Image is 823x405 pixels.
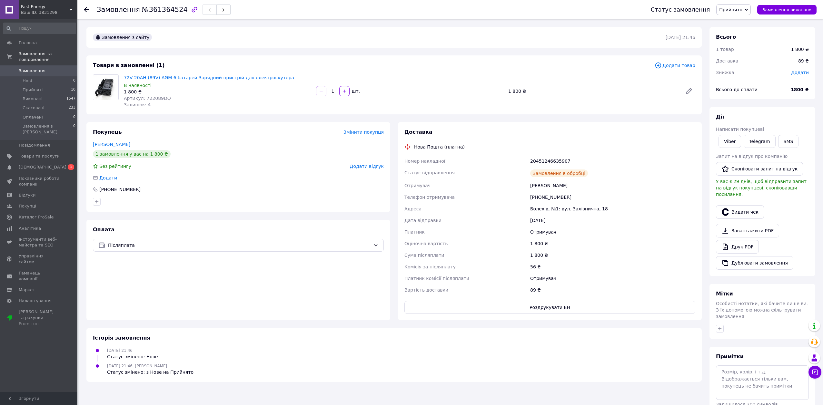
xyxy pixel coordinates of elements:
span: Оплата [93,227,114,233]
span: Дії [716,114,724,120]
span: Нові [23,78,32,84]
span: 1 [68,164,74,170]
div: 89 ₴ [529,284,697,296]
span: Гаманець компанії [19,270,60,282]
span: Адреса [404,206,421,211]
span: 1547 [66,96,75,102]
span: [DATE] 21:46 [107,348,133,353]
span: Додати відгук [350,164,384,169]
div: Prom топ [19,321,60,327]
span: Додати [791,70,809,75]
div: Нова Пошта (платна) [412,144,466,150]
span: Дата відправки [404,218,441,223]
div: 56 ₴ [529,261,697,273]
div: 1 800 ₴ [529,249,697,261]
div: 1 800 ₴ [529,238,697,249]
span: Залишок: 4 [124,102,151,107]
div: [PERSON_NAME] [529,180,697,191]
span: Головна [19,40,37,46]
a: Завантажити PDF [716,224,779,237]
span: Особисті нотатки, які бачите лише ви. З їх допомогою можна фільтрувати замовлення [716,301,808,319]
div: Замовлення з сайту [93,34,152,41]
span: Всього [716,34,736,40]
div: шт. [350,88,361,94]
span: Інструменти веб-майстра та SEO [19,236,60,248]
span: [DEMOGRAPHIC_DATA] [19,164,66,170]
span: №361364524 [142,6,188,14]
span: Доставка [404,129,432,135]
button: Роздрукувати ЕН [404,301,695,314]
span: Fast Energy [21,4,69,10]
div: Отримувач [529,273,697,284]
span: Телефон отримувача [404,195,455,200]
button: Дублювати замовлення [716,256,793,270]
span: 1 товар [716,47,734,52]
span: Оплачені [23,114,43,120]
div: Статус замовлення [651,6,710,13]
time: [DATE] 21:46 [666,35,695,40]
b: 1800 ₴ [791,87,809,92]
span: Мітки [716,291,733,297]
a: Друк PDF [716,240,759,254]
span: Примітки [716,353,744,360]
span: Аналітика [19,226,41,231]
span: Отримувач [404,183,431,188]
img: 72V 20AH (89V) AGM 6 батарей Зарядний пристрій для електроскутера [93,75,118,100]
div: 20451246635907 [529,155,697,167]
span: Товари в замовленні (1) [93,62,165,68]
input: Пошук [3,23,76,34]
button: SMS [778,135,799,148]
div: Статус змінено: з Нове на Прийнято [107,369,193,375]
span: В наявності [124,83,152,88]
span: Замовлення та повідомлення [19,51,77,63]
span: Повідомлення [19,142,50,148]
span: Доставка [716,58,738,63]
span: Додати товар [655,62,695,69]
span: Маркет [19,287,35,293]
span: 0 [73,78,75,84]
button: Видати чек [716,205,764,219]
span: Додати [99,175,117,180]
div: 1 800 ₴ [506,87,680,96]
span: Комісія за післяплату [404,264,456,269]
span: Прийняті [23,87,43,93]
div: Ваш ID: 3831298 [21,10,77,15]
a: Telegram [744,135,775,148]
span: Замовлення [19,68,45,74]
button: Замовлення виконано [757,5,817,14]
div: Повернутися назад [84,6,89,13]
span: Налаштування [19,298,52,304]
div: [PHONE_NUMBER] [529,191,697,203]
span: Номер накладної [404,159,445,164]
div: [PHONE_NUMBER] [99,186,141,193]
div: 1 800 ₴ [124,89,311,95]
div: [DATE] [529,215,697,226]
span: Замовлення з [PERSON_NAME] [23,123,73,135]
div: Отримувач [529,226,697,238]
span: 0 [73,114,75,120]
span: Управління сайтом [19,253,60,265]
span: Написати покупцеві [716,127,764,132]
span: Сума післяплати [404,253,444,258]
span: Знижка [716,70,734,75]
span: Прийнято [719,7,742,12]
div: Статус змінено: Нове [107,353,158,360]
span: Товари та послуги [19,153,60,159]
span: У вас є 29 днів, щоб відправити запит на відгук покупцеві, скопіювавши посилання. [716,179,807,197]
a: [PERSON_NAME] [93,142,130,147]
span: Змінити покупця [343,130,384,135]
a: Viber [719,135,741,148]
div: Болехів, №1: вул. Залізнична, 18 [529,203,697,215]
span: Запит на відгук про компанію [716,154,788,159]
span: Відгуки [19,192,35,198]
span: Каталог ProSale [19,214,54,220]
div: 1 замовлення у вас на 1 800 ₴ [93,150,171,158]
span: Покупець [93,129,122,135]
span: Всього до сплати [716,87,758,92]
span: Оціночна вартість [404,241,448,246]
span: Замовлення виконано [762,7,811,12]
span: Платник [404,229,425,235]
span: Без рейтингу [99,164,131,169]
span: Показники роботи компанії [19,176,60,187]
span: [DATE] 21:46, [PERSON_NAME] [107,364,167,368]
